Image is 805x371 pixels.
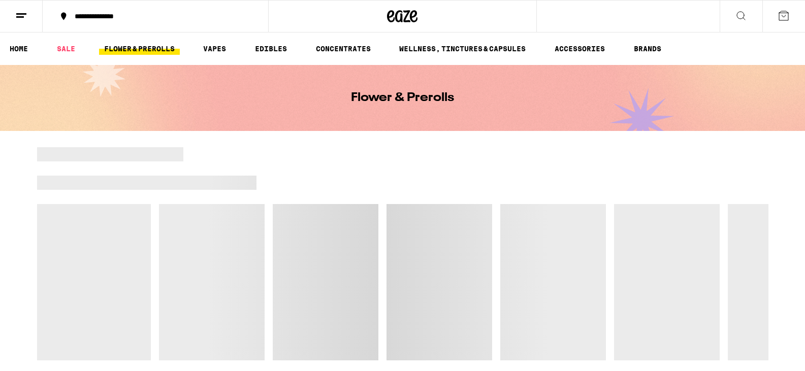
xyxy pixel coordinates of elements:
[394,43,531,55] a: WELLNESS, TINCTURES & CAPSULES
[250,43,292,55] a: EDIBLES
[629,43,666,55] a: BRANDS
[311,43,376,55] a: CONCENTRATES
[52,43,80,55] a: SALE
[99,43,180,55] a: FLOWER & PREROLLS
[5,43,33,55] a: HOME
[550,43,610,55] a: ACCESSORIES
[198,43,231,55] a: VAPES
[351,92,454,104] h1: Flower & Prerolls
